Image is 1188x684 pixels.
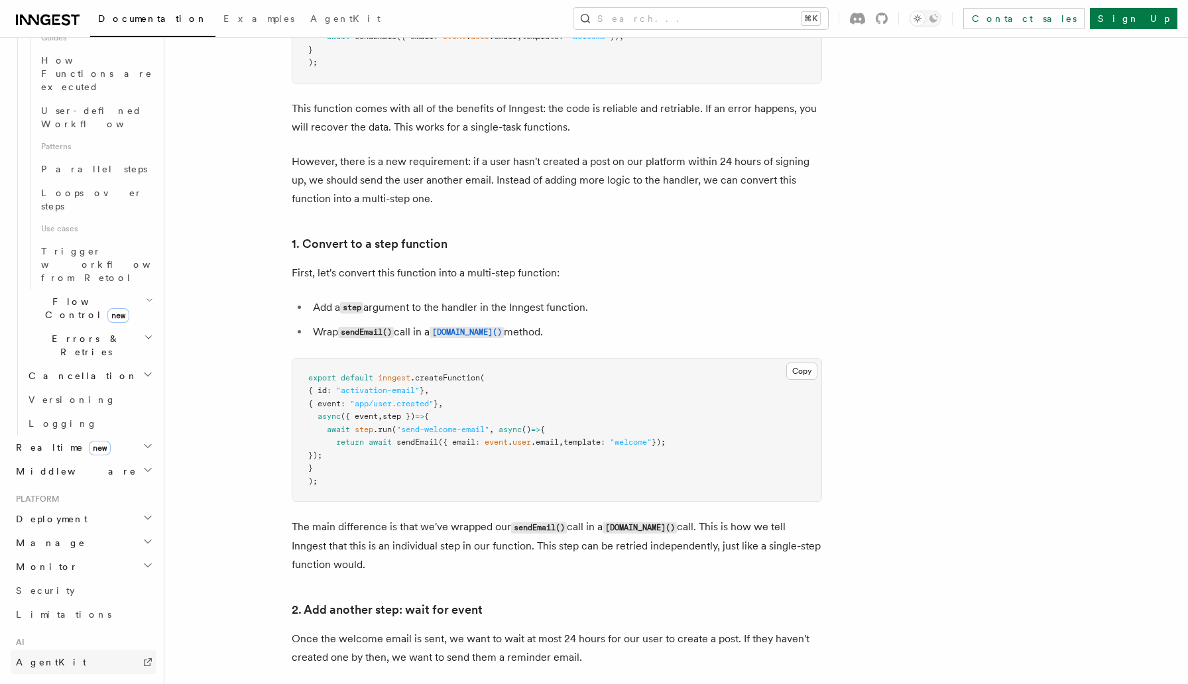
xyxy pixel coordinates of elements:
span: "welcome" [610,437,652,447]
span: Errors & Retries [23,332,144,359]
span: Middleware [11,465,137,478]
p: However, there is a new requirement: if a user hasn't created a post on our platform within 24 ho... [292,152,822,208]
p: Once the welcome email is sent, we want to wait at most 24 hours for our user to create a post. I... [292,630,822,667]
span: ); [308,58,318,67]
p: First, let's convert this function into a multi-step function: [292,264,822,282]
span: , [378,412,383,421]
span: await [327,425,350,434]
button: Flow Controlnew [23,290,156,327]
a: Versioning [23,388,156,412]
span: : [327,386,331,395]
li: Wrap call in a method. [309,323,822,342]
a: User-defined Workflows [36,99,156,136]
span: Security [16,585,75,596]
span: .email [531,437,559,447]
span: event [485,437,508,447]
span: => [531,425,540,434]
span: { event [308,399,341,408]
span: Cancellation [23,369,138,382]
span: { id [308,386,327,395]
button: Errors & Retries [23,327,156,364]
span: AgentKit [310,13,381,24]
span: { [424,412,429,421]
span: Realtime [11,441,111,454]
code: [DOMAIN_NAME]() [430,327,504,338]
a: AgentKit [302,4,388,36]
span: , [489,425,494,434]
span: new [89,441,111,455]
button: Realtimenew [11,435,156,459]
span: : [601,437,605,447]
span: ); [308,477,318,486]
kbd: ⌘K [802,12,820,25]
span: Loops over steps [41,188,143,211]
a: Trigger workflows from Retool [36,239,156,290]
span: { [540,425,545,434]
span: }); [308,451,322,460]
span: Documentation [98,13,208,24]
span: Monitor [11,560,78,573]
span: Logging [29,418,97,429]
a: Examples [215,4,302,36]
a: AgentKit [11,650,156,674]
span: => [415,412,424,421]
span: Trigger workflows from Retool [41,246,187,283]
a: 1. Convert to a step function [292,235,447,253]
p: The main difference is that we've wrapped our call in a call. This is how we tell Inngest that th... [292,518,822,574]
button: Monitor [11,555,156,579]
span: Patterns [36,136,156,157]
span: .run [373,425,392,434]
span: "send-welcome-email" [396,425,489,434]
button: Cancellation [23,364,156,388]
span: Examples [223,13,294,24]
span: ({ event [341,412,378,421]
span: ({ email [438,437,475,447]
span: }); [652,437,666,447]
span: inngest [378,373,410,382]
a: 2. Add another step: wait for event [292,600,483,619]
span: ( [480,373,485,382]
span: export [308,373,336,382]
button: Toggle dark mode [910,11,941,27]
code: step [340,302,363,313]
span: .createFunction [410,373,480,382]
span: Platform [11,494,60,504]
a: Loops over steps [36,181,156,218]
span: . [508,437,512,447]
code: sendEmail() [338,327,394,338]
span: Manage [11,536,86,549]
span: return [336,437,364,447]
span: , [438,399,443,408]
a: Sign Up [1090,8,1177,29]
span: template [564,437,601,447]
span: Versioning [29,394,116,405]
span: } [308,45,313,54]
span: How Functions are executed [41,55,152,92]
span: user [512,437,531,447]
span: } [420,386,424,395]
button: Copy [786,363,817,380]
span: : [475,437,480,447]
span: step [355,425,373,434]
button: Manage [11,531,156,555]
span: } [434,399,438,408]
span: AI [11,637,25,648]
span: step }) [383,412,415,421]
a: Logging [23,412,156,435]
span: async [499,425,522,434]
span: "activation-email" [336,386,420,395]
button: Search...⌘K [573,8,828,29]
span: new [107,308,129,323]
a: Parallel steps [36,157,156,181]
li: Add a argument to the handler in the Inngest function. [309,298,822,317]
a: How Functions are executed [36,48,156,99]
span: AgentKit [16,657,86,667]
span: Flow Control [23,295,146,321]
span: Limitations [16,609,111,620]
span: : [341,399,345,408]
span: Guides [36,27,156,48]
a: Contact sales [963,8,1085,29]
code: sendEmail() [511,522,567,534]
a: Documentation [90,4,215,37]
span: Use cases [36,218,156,239]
